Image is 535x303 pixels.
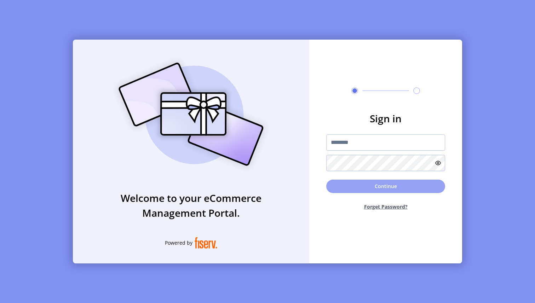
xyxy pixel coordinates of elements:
[73,191,309,220] h3: Welcome to your eCommerce Management Portal.
[108,55,274,174] img: card_Illustration.svg
[165,239,192,246] span: Powered by
[326,180,445,193] button: Continue
[326,111,445,126] h3: Sign in
[326,197,445,216] button: Forget Password?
